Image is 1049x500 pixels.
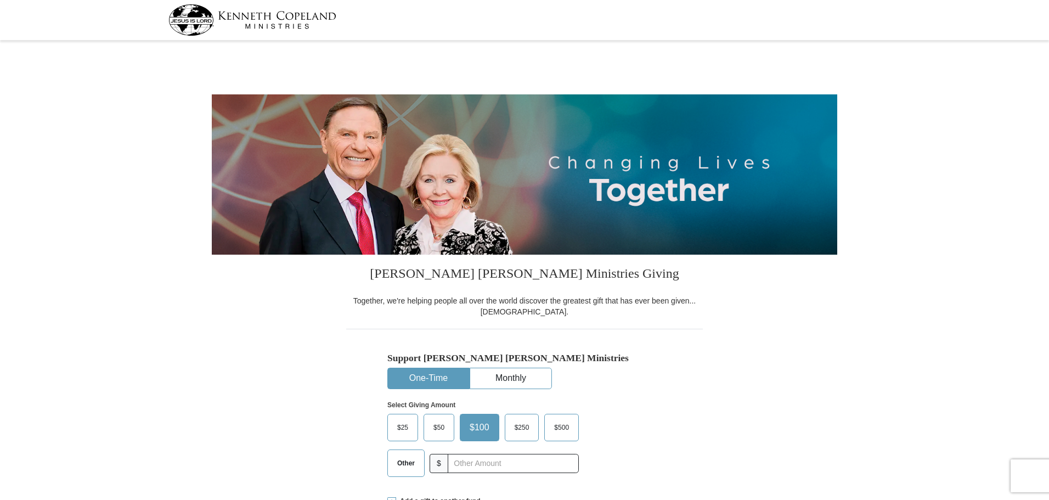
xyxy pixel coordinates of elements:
div: Together, we're helping people all over the world discover the greatest gift that has ever been g... [346,295,703,317]
button: Monthly [470,368,551,389]
h3: [PERSON_NAME] [PERSON_NAME] Ministries Giving [346,255,703,295]
strong: Select Giving Amount [387,401,455,409]
span: $50 [428,419,450,436]
span: $250 [509,419,535,436]
input: Other Amount [448,454,579,473]
span: Other [392,455,420,471]
button: One-Time [388,368,469,389]
span: $100 [464,419,495,436]
span: $500 [549,419,574,436]
img: kcm-header-logo.svg [168,4,336,36]
span: $25 [392,419,414,436]
span: $ [430,454,448,473]
h5: Support [PERSON_NAME] [PERSON_NAME] Ministries [387,352,662,364]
